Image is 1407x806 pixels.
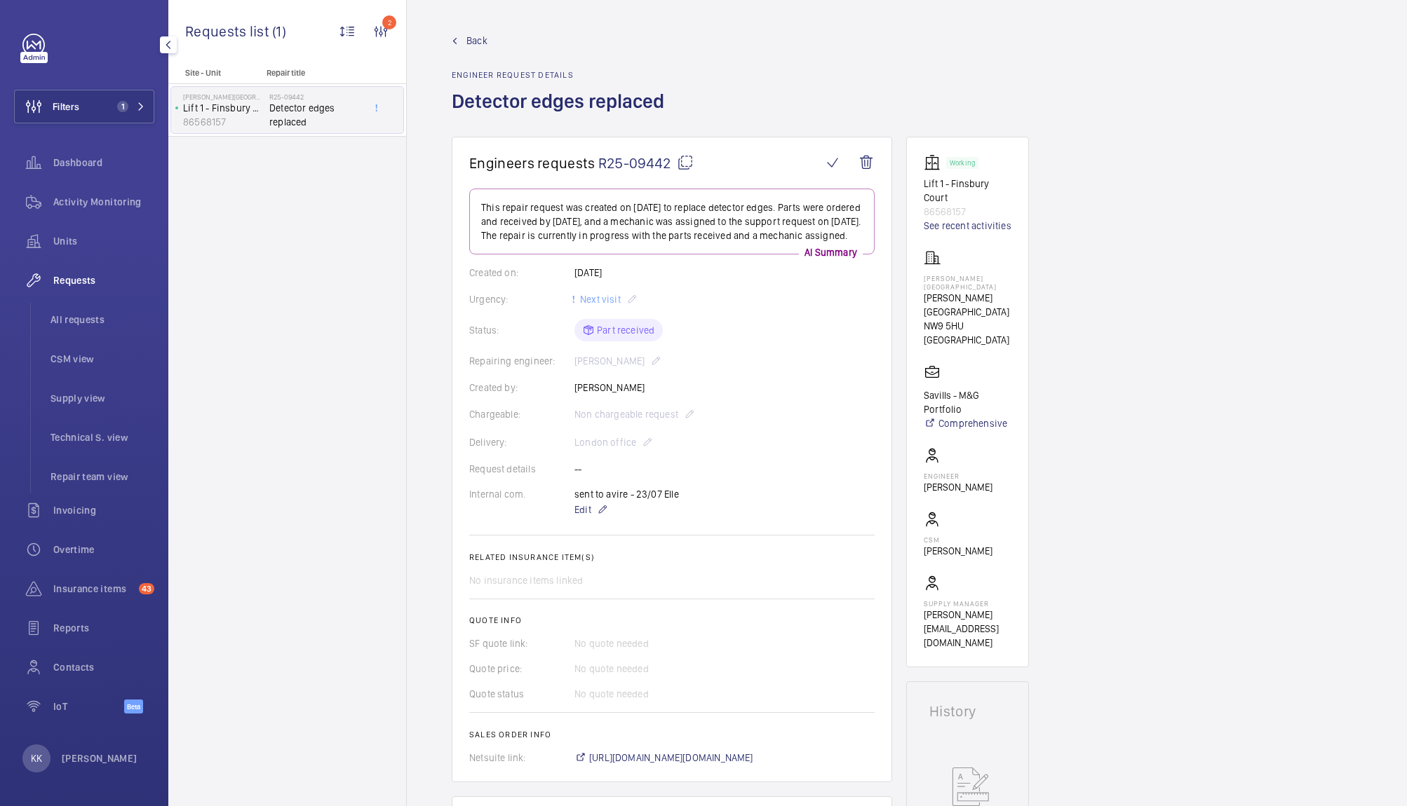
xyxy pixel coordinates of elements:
h2: Quote info [469,615,875,625]
span: Edit [574,503,591,517]
span: Engineers requests [469,154,595,172]
span: Overtime [53,542,154,556]
span: Detector edges replaced [269,101,362,129]
span: Contacts [53,660,154,674]
span: Back [466,34,487,48]
p: [PERSON_NAME][GEOGRAPHIC_DATA] [183,93,264,101]
p: 86568157 [924,205,1011,219]
p: Supply manager [924,599,1011,608]
p: Site - Unit [168,68,261,78]
p: CSM [924,535,992,544]
p: KK [31,751,42,765]
p: This repair request was created on [DATE] to replace detector edges. Parts were ordered and recei... [481,200,863,243]
h2: Engineer request details [452,70,673,80]
p: Lift 1 - Finsbury Court [924,177,1011,205]
p: [PERSON_NAME][EMAIL_ADDRESS][DOMAIN_NAME] [924,608,1011,650]
span: Supply view [51,391,154,405]
span: Repair team view [51,470,154,484]
span: Filters [53,100,79,114]
button: Filters1 [14,90,154,123]
a: [URL][DOMAIN_NAME][DOMAIN_NAME] [574,751,753,765]
span: [URL][DOMAIN_NAME][DOMAIN_NAME] [589,751,753,765]
span: Invoicing [53,503,154,517]
span: Insurance items [53,582,133,596]
span: Technical S. view [51,430,154,444]
h1: Detector edges replaced [452,88,673,137]
span: R25-09442 [598,154,694,172]
a: Comprehensive [924,416,1011,430]
span: Activity Monitoring [53,195,154,209]
h2: R25-09442 [269,93,362,101]
p: AI Summary [799,245,863,259]
span: Beta [124,699,143,713]
a: See recent activities [924,219,1011,233]
h2: Sales order info [469,730,875,739]
span: Units [53,234,154,248]
img: elevator.svg [924,154,946,171]
p: [PERSON_NAME][GEOGRAPHIC_DATA] [924,291,1011,319]
h2: Related insurance item(s) [469,552,875,562]
p: [PERSON_NAME] [924,544,992,558]
span: Reports [53,621,154,635]
span: Requests list [185,22,272,40]
p: [PERSON_NAME] [924,480,992,494]
p: [PERSON_NAME] [62,751,137,765]
p: Working [950,160,975,165]
span: Dashboard [53,156,154,170]
p: NW9 5HU [GEOGRAPHIC_DATA] [924,319,1011,347]
p: Lift 1 - Finsbury Court [183,101,264,115]
span: All requests [51,313,154,327]
span: 43 [139,583,154,594]
p: 86568157 [183,115,264,129]
span: Requests [53,273,154,287]
span: IoT [53,699,124,713]
p: Repair title [267,68,359,78]
p: Savills - M&G Portfolio [924,388,1011,416]
span: CSM view [51,352,154,366]
span: 1 [117,101,128,112]
p: Engineer [924,472,992,480]
p: [PERSON_NAME][GEOGRAPHIC_DATA] [924,274,1011,291]
h1: History [929,704,1006,718]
